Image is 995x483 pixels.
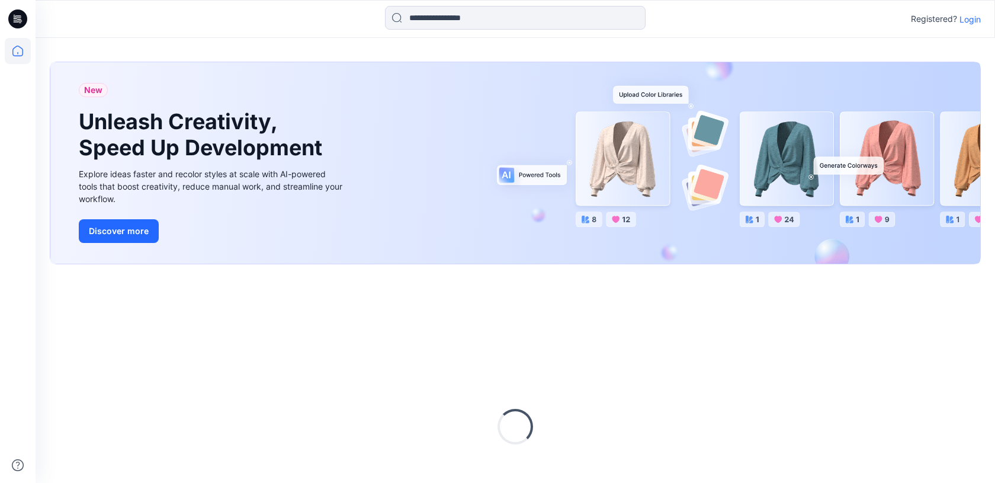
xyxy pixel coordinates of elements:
[79,168,345,205] div: Explore ideas faster and recolor styles at scale with AI-powered tools that boost creativity, red...
[959,13,981,25] p: Login
[79,109,328,160] h1: Unleash Creativity, Speed Up Development
[911,12,957,26] p: Registered?
[84,83,102,97] span: New
[79,219,159,243] button: Discover more
[79,219,345,243] a: Discover more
